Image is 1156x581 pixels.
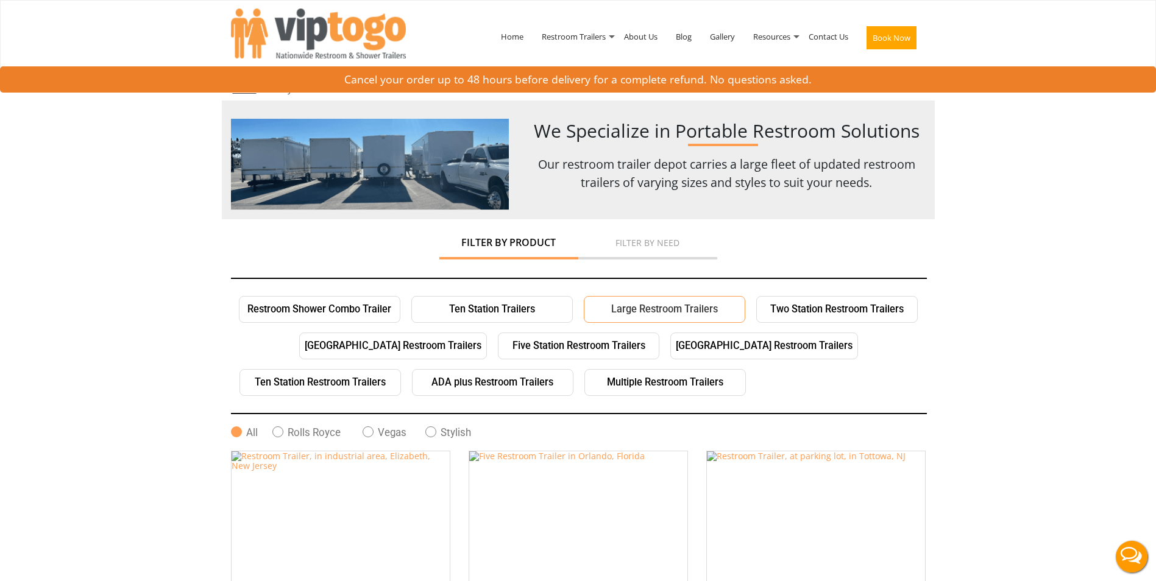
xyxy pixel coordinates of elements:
[707,515,906,526] a: Restroom Trailer, at parking lot, in Tottowa, NJ
[528,119,926,143] h1: We Specialize in Portable Restroom Solutions
[528,155,926,192] p: Our restroom trailer depot carries a large fleet of updated restroom trailers of varying sizes an...
[867,26,917,49] button: Book Now
[272,426,363,438] label: Rolls Royce
[492,5,533,68] a: Home
[231,9,406,58] img: VIPTOGO
[439,231,578,248] a: Filter by Product
[363,426,425,438] label: Vegas
[615,5,667,68] a: About Us
[239,296,400,323] a: Restroom Shower Combo Trailer
[263,83,292,95] a: Gallery
[800,5,857,68] a: Contact Us
[469,515,645,526] a: Five Restroom Trailer in Orlando, Florida
[425,426,495,438] label: Stylish
[744,5,800,68] a: Resources
[239,369,401,396] a: Ten Station Restroom Trailers
[232,515,450,526] a: Restroom Trailer, in industrial area, Elizabeth, New Jersey
[578,231,717,248] a: Filter by Need
[857,5,926,76] a: Book Now
[584,369,746,396] a: Multiple Restroom Trailers
[411,296,573,323] a: Ten Station Trailers
[670,333,858,359] a: [GEOGRAPHIC_DATA] Restroom Trailers
[299,333,487,359] a: [GEOGRAPHIC_DATA] Restroom Trailers
[533,5,615,68] a: Restroom Trailers
[1107,532,1156,581] button: Live Chat
[231,119,510,210] img: trailer-images.png
[412,369,573,396] a: ADA plus Restroom Trailers
[667,5,701,68] a: Blog
[756,296,918,323] a: Two Station Restroom Trailers
[498,333,659,359] a: Five Station Restroom Trailers
[584,296,745,323] a: Large Restroom Trailers
[233,83,257,95] a: Home
[231,426,272,438] label: All
[701,5,744,68] a: Gallery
